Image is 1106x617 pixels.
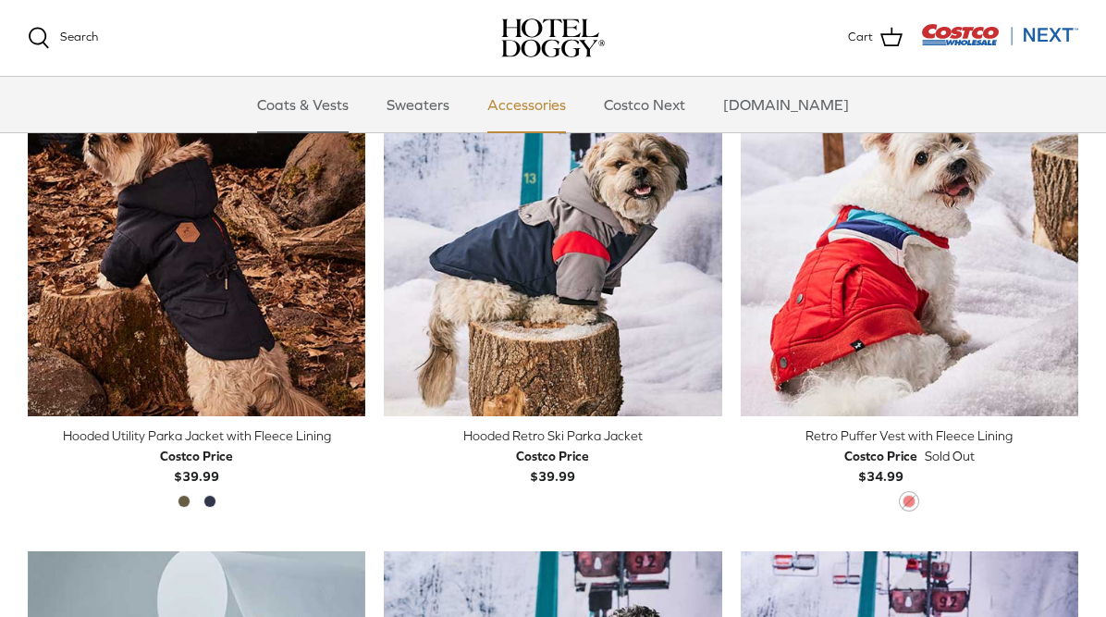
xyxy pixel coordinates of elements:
[921,23,1078,46] img: Costco Next
[844,446,917,484] b: $34.99
[384,426,721,446] div: Hooded Retro Ski Parka Jacket
[160,446,233,484] b: $39.99
[384,426,721,487] a: Hooded Retro Ski Parka Jacket Costco Price$39.99
[921,35,1078,49] a: Visit Costco Next
[384,78,721,415] a: Hooded Retro Ski Parka Jacket
[741,426,1078,446] div: Retro Puffer Vest with Fleece Lining
[848,26,903,50] a: Cart
[501,19,605,57] a: hoteldoggy.com hoteldoggycom
[160,446,233,466] div: Costco Price
[28,78,365,415] a: Hooded Utility Parka Jacket with Fleece Lining
[60,30,98,43] span: Search
[848,28,873,47] span: Cart
[516,446,589,484] b: $39.99
[516,446,589,466] div: Costco Price
[844,446,917,466] div: Costco Price
[741,78,1078,415] a: Retro Puffer Vest with Fleece Lining
[707,77,866,132] a: [DOMAIN_NAME]
[28,426,365,487] a: Hooded Utility Parka Jacket with Fleece Lining Costco Price$39.99
[741,426,1078,487] a: Retro Puffer Vest with Fleece Lining Costco Price$34.99 Sold Out
[28,426,365,446] div: Hooded Utility Parka Jacket with Fleece Lining
[925,446,975,466] span: Sold Out
[501,19,605,57] img: hoteldoggycom
[370,77,466,132] a: Sweaters
[28,27,98,49] a: Search
[240,77,365,132] a: Coats & Vests
[471,77,583,132] a: Accessories
[587,77,702,132] a: Costco Next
